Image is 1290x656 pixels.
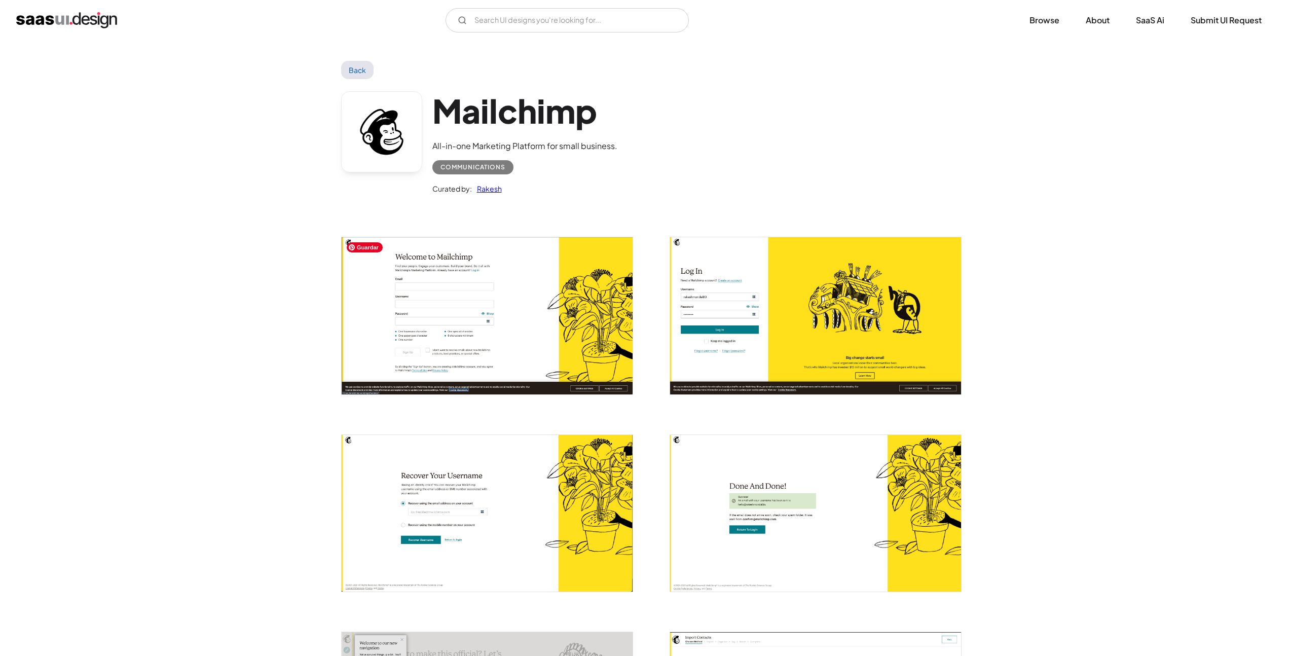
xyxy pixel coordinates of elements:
a: open lightbox [670,237,961,394]
a: open lightbox [342,435,633,592]
div: All-in-one Marketing Platform for small business. [432,140,617,152]
h1: Mailchimp [432,91,617,130]
a: Rakesh [472,183,502,195]
form: Email Form [446,8,689,32]
span: Guardar [347,242,383,252]
a: Browse [1017,9,1072,31]
img: 60178065b1408275d8d3cd74_Mailchimp-recover-user-name.jpg [342,435,633,592]
a: open lightbox [670,435,961,592]
img: 601780656385990e09f937d9_Mailchimp-done-and-done.jpg [670,435,961,592]
a: SaaS Ai [1124,9,1176,31]
a: Back [341,61,374,79]
a: Submit UI Request [1178,9,1274,31]
input: Search UI designs you're looking for... [446,8,689,32]
a: About [1074,9,1122,31]
a: home [16,12,117,28]
img: 601780657cad090fc30deb59_Mailchimp-Login.jpg [670,237,961,394]
div: Curated by: [432,183,472,195]
div: Communications [440,161,505,173]
img: 60178065710fdf421d6e09c7_Mailchimp-Signup.jpg [342,237,633,394]
a: open lightbox [342,237,633,394]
